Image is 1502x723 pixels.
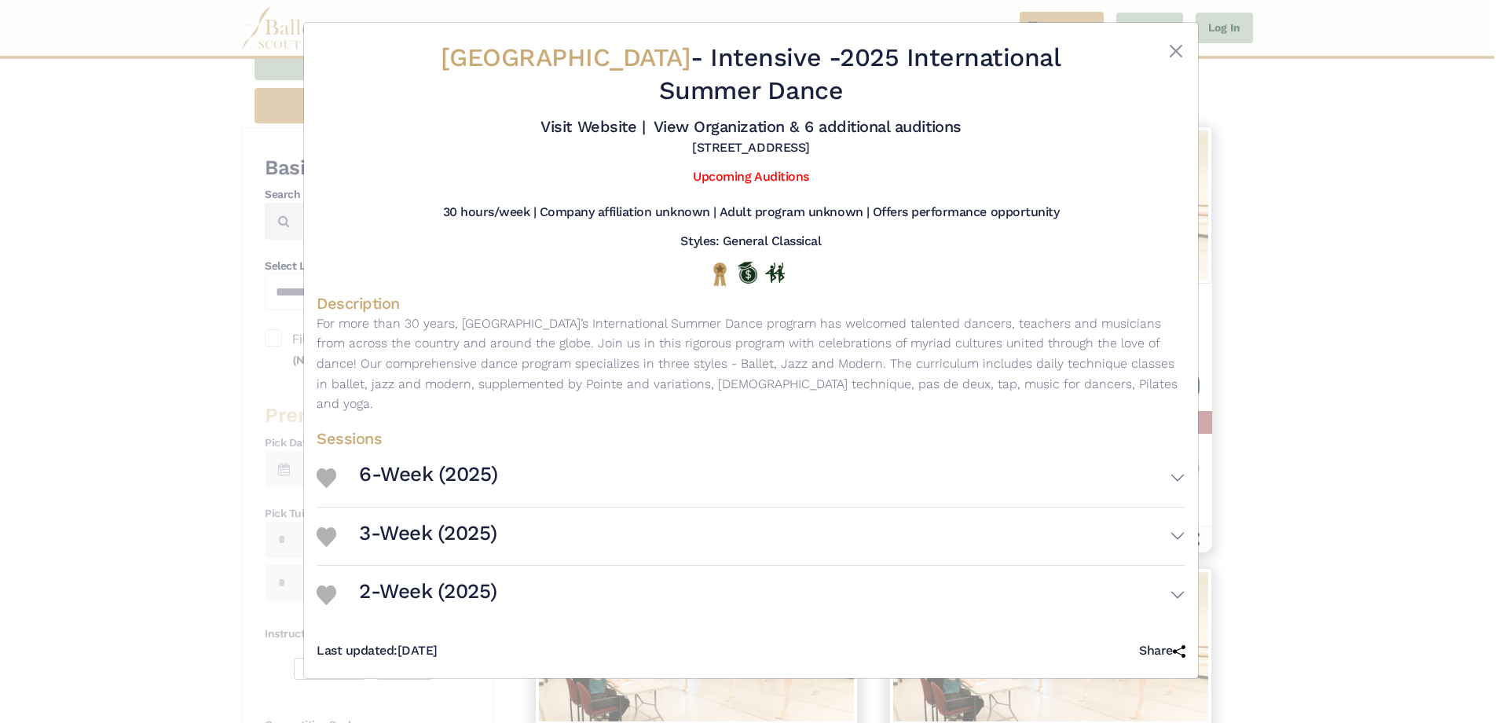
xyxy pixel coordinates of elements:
h2: - 2025 International Summer Dance [389,42,1113,107]
img: Offers Scholarship [738,262,757,284]
a: View Organization & 6 additional auditions [654,117,962,136]
h5: Company affiliation unknown | [540,204,716,221]
h4: Sessions [317,428,1185,449]
img: Heart [317,585,336,605]
h5: Offers performance opportunity [873,204,1060,221]
h5: [STREET_ADDRESS] [692,140,809,156]
span: Intensive - [710,42,840,72]
button: Close [1167,42,1185,61]
img: Heart [317,468,336,488]
h5: [DATE] [317,643,438,659]
h5: Share [1139,643,1185,659]
h3: 6-Week (2025) [359,461,498,488]
h3: 3-Week (2025) [359,520,497,547]
button: 3-Week (2025) [359,514,1185,560]
img: National [710,262,730,286]
h5: 30 hours/week | [443,204,537,221]
h4: Description [317,293,1185,314]
button: 6-Week (2025) [359,455,1185,501]
p: For more than 30 years, [GEOGRAPHIC_DATA]’s International Summer Dance program has welcomed talen... [317,314,1185,414]
span: [GEOGRAPHIC_DATA] [441,42,691,72]
h3: 2-Week (2025) [359,578,497,605]
h5: Styles: General Classical [680,233,821,250]
button: 2-Week (2025) [359,572,1185,618]
h5: Adult program unknown | [720,204,870,221]
img: Heart [317,527,336,547]
span: Last updated: [317,643,397,658]
img: In Person [765,262,785,283]
a: Upcoming Auditions [693,169,808,184]
a: Visit Website | [540,117,645,136]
